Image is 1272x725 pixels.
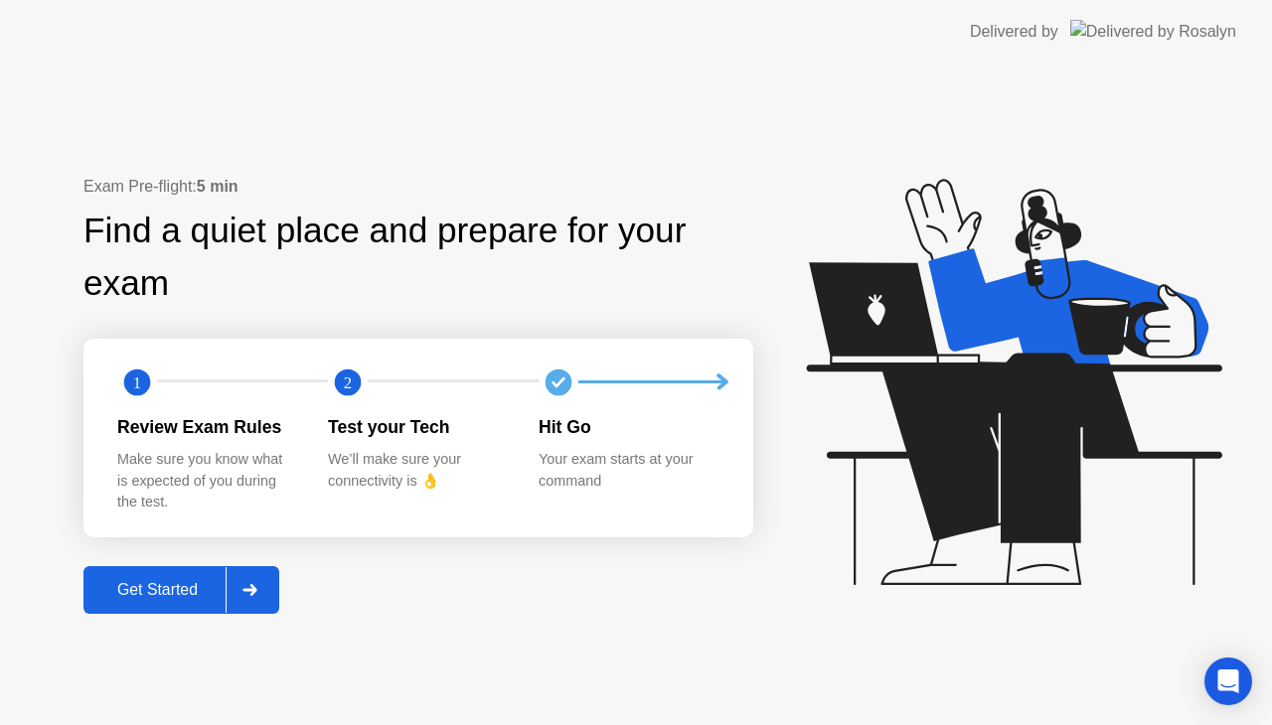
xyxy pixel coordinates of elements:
button: Get Started [83,566,279,614]
b: 5 min [197,178,238,195]
div: Test your Tech [328,414,507,440]
div: Delivered by [970,20,1058,44]
div: Make sure you know what is expected of you during the test. [117,449,296,513]
text: 2 [344,372,352,391]
div: Your exam starts at your command [539,449,717,492]
div: Exam Pre-flight: [83,175,753,199]
text: 1 [133,372,141,391]
div: Open Intercom Messenger [1204,657,1252,705]
div: Find a quiet place and prepare for your exam [83,205,753,310]
div: We’ll make sure your connectivity is 👌 [328,449,507,492]
img: Delivered by Rosalyn [1070,20,1236,43]
div: Get Started [89,581,226,599]
div: Hit Go [539,414,717,440]
div: Review Exam Rules [117,414,296,440]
